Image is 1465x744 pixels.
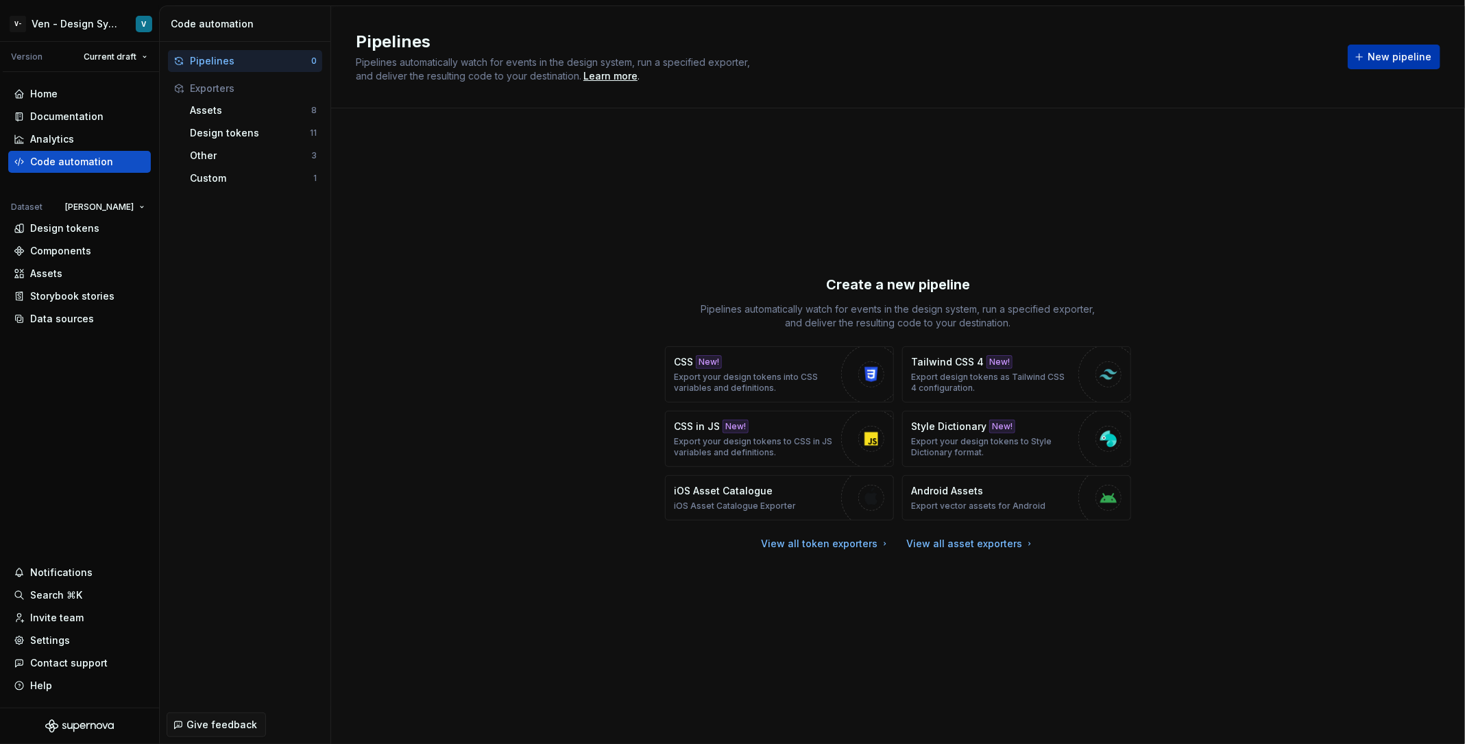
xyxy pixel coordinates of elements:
span: Give feedback [186,718,257,732]
a: Home [8,83,151,105]
a: Data sources [8,308,151,330]
span: New pipeline [1368,50,1431,64]
a: Documentation [8,106,151,128]
p: Export your design tokens to Style Dictionary format. [911,436,1071,458]
div: Analytics [30,132,74,146]
div: Code automation [30,155,113,169]
span: [PERSON_NAME] [65,202,134,213]
a: Invite team [8,607,151,629]
div: Design tokens [190,126,310,140]
div: Settings [30,634,70,647]
p: Android Assets [911,484,983,498]
div: 3 [311,150,317,161]
div: Help [30,679,52,693]
div: Exporters [190,82,317,95]
div: Invite team [30,611,84,625]
a: Assets [8,263,151,285]
button: Other3 [184,145,322,167]
button: Android AssetsExport vector assets for Android [902,475,1131,520]
a: View all asset exporters [907,537,1035,551]
div: 8 [311,105,317,116]
button: Contact support [8,652,151,674]
div: New! [986,355,1013,369]
p: CSS [674,355,693,369]
button: Help [8,675,151,697]
div: 0 [311,56,317,67]
p: CSS in JS [674,420,720,433]
p: iOS Asset Catalogue [674,484,773,498]
a: Components [8,240,151,262]
a: Code automation [8,151,151,173]
a: View all token exporters [762,537,891,551]
p: Pipelines automatically watch for events in the design system, run a specified exporter, and deli... [692,302,1104,330]
button: Give feedback [167,712,266,737]
div: Pipelines [190,54,311,68]
button: Custom1 [184,167,322,189]
div: New! [696,355,722,369]
button: V-Ven - Design System TestV [3,9,156,38]
button: Pipelines0 [168,50,322,72]
div: Other [190,149,311,163]
p: Export design tokens as Tailwind CSS 4 configuration. [911,372,1071,394]
a: Settings [8,629,151,651]
button: CSS in JSNew!Export your design tokens to CSS in JS variables and definitions. [665,411,894,467]
div: Assets [190,104,311,117]
p: Export your design tokens into CSS variables and definitions. [674,372,834,394]
a: Learn more [583,69,638,83]
div: Data sources [30,312,94,326]
div: New! [989,420,1015,433]
svg: Supernova Logo [45,719,114,733]
div: V [142,19,147,29]
p: Export your design tokens to CSS in JS variables and definitions. [674,436,834,458]
div: Dataset [11,202,43,213]
div: Home [30,87,58,101]
button: Search ⌘K [8,584,151,606]
div: Search ⌘K [30,588,82,602]
div: Notifications [30,566,93,579]
a: Analytics [8,128,151,150]
button: [PERSON_NAME] [59,197,151,217]
div: 1 [313,173,317,184]
a: Storybook stories [8,285,151,307]
div: New! [723,420,749,433]
span: . [581,71,640,82]
h2: Pipelines [356,31,1331,53]
div: Storybook stories [30,289,114,303]
div: V- [10,16,26,32]
p: iOS Asset Catalogue Exporter [674,501,796,512]
button: New pipeline [1348,45,1440,69]
div: Ven - Design System Test [32,17,119,31]
div: Design tokens [30,221,99,235]
button: Notifications [8,562,151,584]
button: Tailwind CSS 4New!Export design tokens as Tailwind CSS 4 configuration. [902,346,1131,403]
div: Custom [190,171,313,185]
span: Pipelines automatically watch for events in the design system, run a specified exporter, and deli... [356,56,753,82]
p: Create a new pipeline [826,275,970,294]
div: Version [11,51,43,62]
div: Components [30,244,91,258]
div: Documentation [30,110,104,123]
button: Assets8 [184,99,322,121]
button: Current draft [77,47,154,67]
p: Export vector assets for Android [911,501,1045,512]
button: Design tokens11 [184,122,322,144]
a: Design tokens [8,217,151,239]
div: Assets [30,267,62,280]
div: Code automation [171,17,325,31]
div: Contact support [30,656,108,670]
button: iOS Asset CatalogueiOS Asset Catalogue Exporter [665,475,894,520]
p: Style Dictionary [911,420,986,433]
button: Style DictionaryNew!Export your design tokens to Style Dictionary format. [902,411,1131,467]
button: CSSNew!Export your design tokens into CSS variables and definitions. [665,346,894,403]
p: Tailwind CSS 4 [911,355,984,369]
div: 11 [310,128,317,139]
